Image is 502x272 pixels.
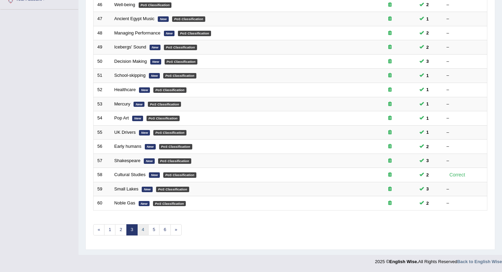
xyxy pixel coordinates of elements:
span: You can still take this question [424,29,432,37]
div: Exam occurring question [368,72,412,79]
a: « [93,224,104,235]
a: Back to English Wise [457,259,502,264]
td: 47 [94,12,111,26]
em: PoS Classification [159,144,192,149]
a: UK Drivers [114,130,136,135]
em: PoS Classification [156,187,189,192]
em: New [139,130,150,135]
a: 1 [104,224,115,235]
div: Exam occurring question [368,101,412,108]
a: Pop Art [114,115,129,120]
a: 6 [159,224,170,235]
div: Exam occurring question [368,158,412,164]
em: New [134,102,144,107]
em: New [158,16,169,22]
a: Healthcare [114,87,136,92]
div: Exam occurring question [368,44,412,51]
em: New [149,73,160,78]
em: PoS Classification [163,172,196,178]
td: 57 [94,154,111,168]
em: PoS Classification [139,2,172,8]
div: Exam occurring question [368,87,412,93]
td: 60 [94,196,111,211]
div: Exam occurring question [368,2,412,8]
em: PoS Classification [164,45,197,50]
span: You can still take this question [424,1,432,8]
em: PoS Classification [153,87,186,93]
a: Decision Making [114,59,147,64]
span: You can still take this question [424,44,432,51]
span: You can still take this question [424,100,432,108]
div: Exam occurring question [368,30,412,37]
span: You can still take this question [424,58,432,65]
div: – [447,30,484,37]
div: Exam occurring question [368,143,412,150]
div: – [447,115,484,121]
span: You can still take this question [424,72,432,79]
em: PoS Classification [158,158,191,164]
a: 5 [148,224,159,235]
a: 4 [137,224,149,235]
div: Exam occurring question [368,200,412,206]
em: New [139,201,150,206]
div: – [447,16,484,22]
div: – [447,2,484,8]
td: 54 [94,111,111,126]
div: – [447,87,484,93]
td: 53 [94,97,111,111]
em: PoS Classification [165,59,198,65]
span: You can still take this question [424,200,432,207]
em: New [149,172,160,178]
em: New [150,45,161,50]
a: Shakespeare [114,158,141,163]
td: 51 [94,69,111,83]
div: Exam occurring question [368,129,412,136]
div: Exam occurring question [368,58,412,65]
td: 58 [94,168,111,182]
div: – [447,72,484,79]
em: PoS Classification [148,102,181,107]
div: Exam occurring question [368,186,412,192]
span: You can still take this question [424,129,432,136]
em: New [164,31,175,36]
td: 48 [94,26,111,40]
em: PoS Classification [172,16,205,22]
div: Exam occurring question [368,172,412,178]
span: You can still take this question [424,86,432,93]
span: You can still take this question [424,171,432,178]
em: PoS Classification [153,201,186,206]
a: Managing Performance [114,30,161,35]
span: You can still take this question [424,143,432,150]
a: Noble Gas [114,200,135,205]
a: Mercury [114,101,130,106]
em: PoS Classification [163,73,196,78]
div: – [447,44,484,51]
td: 49 [94,40,111,55]
div: 2025 © All Rights Reserved [375,255,502,265]
a: » [170,224,182,235]
div: – [447,143,484,150]
div: – [447,200,484,206]
td: 52 [94,83,111,97]
a: Small Lakes [114,186,139,191]
td: 50 [94,54,111,69]
em: New [139,87,150,93]
div: – [447,129,484,136]
a: Ancient Egypt Music [114,16,155,21]
strong: English Wise. [389,259,418,264]
a: School-skipping [114,73,146,78]
div: – [447,158,484,164]
div: Exam occurring question [368,16,412,22]
a: Icebergs' Sound [114,44,147,49]
span: You can still take this question [424,15,432,23]
div: Correct [447,171,468,179]
em: PoS Classification [178,31,211,36]
em: PoS Classification [153,130,186,135]
div: – [447,101,484,108]
a: Early humans [114,144,141,149]
td: 56 [94,140,111,154]
em: PoS Classification [147,116,180,121]
span: You can still take this question [424,115,432,122]
a: Well-being [114,2,135,7]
